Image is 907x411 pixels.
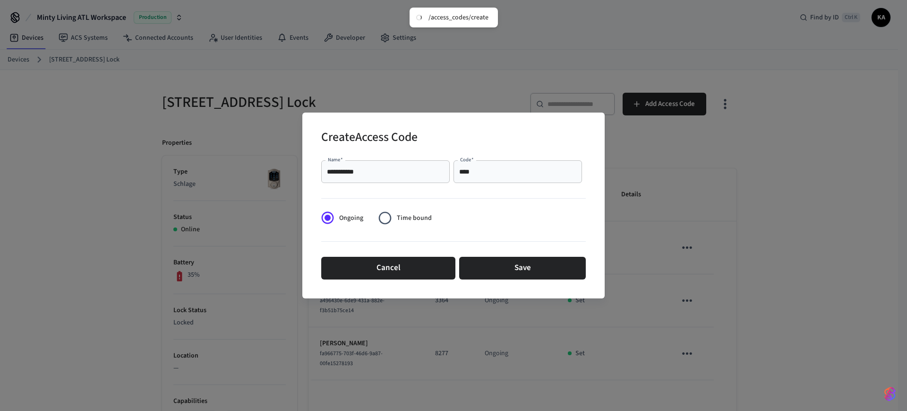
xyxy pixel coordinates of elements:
label: Code [460,156,474,163]
div: /access_codes/create [428,13,488,22]
button: Save [459,257,586,280]
img: SeamLogoGradient.69752ec5.svg [884,386,896,402]
span: Ongoing [339,213,363,223]
button: Cancel [321,257,455,280]
h2: Create Access Code [321,124,418,153]
label: Name [328,156,343,163]
span: Time bound [397,213,432,223]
